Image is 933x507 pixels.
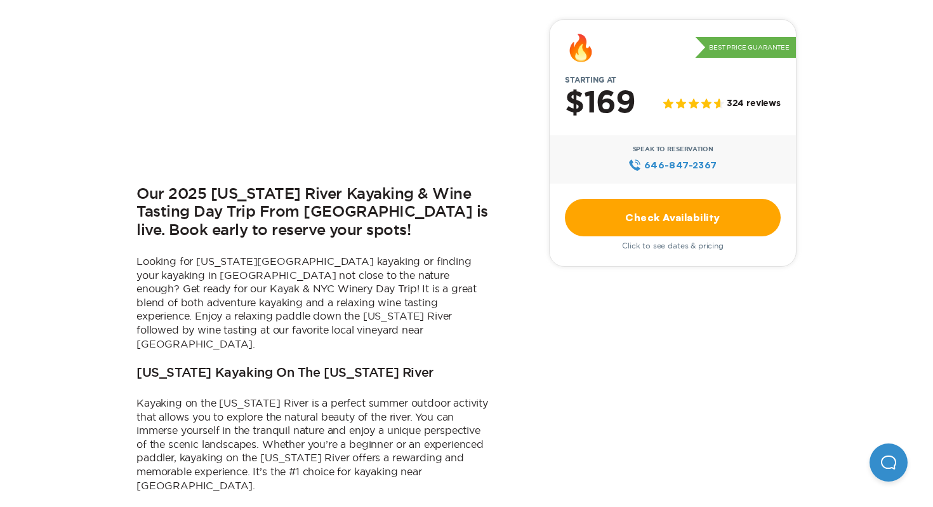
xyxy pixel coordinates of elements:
[565,199,781,236] a: Check Availability
[550,76,632,84] span: Starting at
[136,366,433,381] h3: [US_STATE] Kayaking On The [US_STATE] River
[565,35,597,60] div: 🔥
[622,241,724,250] span: Click to see dates & pricing
[727,98,781,109] span: 324 reviews
[136,186,492,240] h2: Our 2025 [US_STATE] River Kayaking & Wine Tasting Day Trip From [GEOGRAPHIC_DATA] is live. Book e...
[633,145,713,153] span: Speak to Reservation
[870,443,908,482] iframe: Help Scout Beacon - Open
[136,396,492,492] p: Kayaking on the [US_STATE] River is a perfect summer outdoor activity that allows you to explore ...
[628,158,717,172] a: 646‍-847‍-2367
[136,255,492,351] p: Looking for [US_STATE][GEOGRAPHIC_DATA] kayaking or finding your kayaking in [GEOGRAPHIC_DATA] no...
[565,87,635,120] h2: $169
[644,158,717,172] span: 646‍-847‍-2367
[695,37,796,58] p: Best Price Guarantee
